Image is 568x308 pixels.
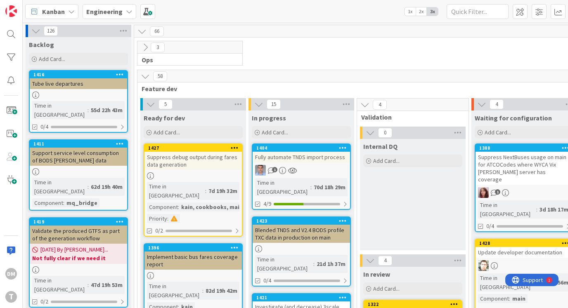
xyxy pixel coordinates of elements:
a: 1419Validate the produced GTFS as part of the generation workflow[DATE] By [PERSON_NAME]...Not fu... [29,217,128,308]
div: Time in [GEOGRAPHIC_DATA] [32,101,88,119]
span: 0/2 [155,226,163,235]
div: 1427Suppress debug output during fares data generation [144,144,242,170]
a: 1416Tube live departuresTime in [GEOGRAPHIC_DATA]:55d 22h 43m0/4 [29,70,128,133]
div: 1416Tube live departures [30,71,127,89]
b: Engineering [86,7,123,16]
div: 62d 19h 40m [89,182,125,191]
div: Validate the produced GTFS as part of the generation workflow [30,226,127,244]
div: Support service level consumption of BODS [PERSON_NAME] data [30,148,127,166]
div: Suppress debug output during fares data generation [144,152,242,170]
span: : [313,259,315,268]
div: 1322 [368,301,461,307]
span: Ready for dev [144,114,185,122]
div: Tube live departures [30,78,127,89]
span: : [88,182,89,191]
span: : [88,106,89,115]
span: Kanban [42,7,65,16]
div: 1427 [148,145,242,151]
span: 1x [405,7,416,16]
div: Blended TNDS and V2.4 BODS profile TXC data in production on main [253,225,350,243]
div: 1 [43,3,45,10]
span: 0/4 [40,122,48,131]
a: 1404Fully automate TNDS import processLDTime in [GEOGRAPHIC_DATA]:70d 18h 29m4/9 [252,143,351,210]
div: 55d 22h 43m [89,106,125,115]
a: 1411Support service level consumption of BODS [PERSON_NAME] dataTime in [GEOGRAPHIC_DATA]:62d 19h... [29,139,128,211]
div: LD [253,165,350,176]
div: Priority [147,214,167,223]
div: Time in [GEOGRAPHIC_DATA] [478,273,536,292]
img: LD [255,165,266,176]
div: main [510,294,528,303]
div: 1427 [144,144,242,152]
div: 1411 [33,141,127,147]
b: Not fully clear if we need it [32,254,125,262]
div: Time in [GEOGRAPHIC_DATA] [255,178,310,196]
div: 1404 [256,145,350,151]
div: Time in [GEOGRAPHIC_DATA] [255,255,313,273]
span: 4 [378,256,392,266]
div: 21d 1h 37m [315,259,348,268]
span: 4 [490,99,504,109]
div: 1411 [30,140,127,148]
div: 1423 [253,217,350,225]
input: Quick Filter... [447,4,509,19]
span: 3 [151,42,165,52]
div: 1396Implement basic bus fares coverage report [144,244,242,270]
span: 5 [159,99,173,109]
span: : [205,186,206,195]
span: In review [363,270,390,278]
div: Time in [GEOGRAPHIC_DATA] [147,182,205,200]
div: 7d 19h 32m [206,186,239,195]
span: 0/4 [263,276,271,285]
a: 1423Blended TNDS and V2.4 BODS profile TXC data in production on mainTime in [GEOGRAPHIC_DATA]:21... [252,216,351,287]
div: DM [5,268,17,280]
img: VD [478,260,489,271]
div: Time in [GEOGRAPHIC_DATA] [478,200,536,219]
div: 1396 [148,245,242,251]
span: 2x [416,7,427,16]
img: Visit kanbanzone.com [5,5,17,17]
span: Internal DQ [363,142,398,150]
div: Fully automate TNDS import process [253,152,350,162]
div: 1404 [253,144,350,152]
span: Waiting for configuration [475,114,552,122]
div: 1396 [144,244,242,252]
span: : [63,198,64,207]
span: : [178,202,179,212]
span: : [88,280,89,289]
span: 126 [44,26,58,36]
div: 1419 [30,218,127,226]
div: Component [147,202,178,212]
span: Support [17,1,38,11]
img: KS [478,187,489,198]
span: [DATE] By [PERSON_NAME]... [40,245,108,254]
div: 1416 [33,72,127,78]
div: 1423 [256,218,350,224]
div: T [5,291,17,303]
div: 1419Validate the produced GTFS as part of the generation workflow [30,218,127,244]
span: 0 [378,128,392,138]
span: 66 [150,26,164,36]
span: 1 [495,189,500,195]
span: : [202,286,204,295]
div: 47d 19h 53m [89,280,125,289]
span: Ops [142,56,232,64]
span: 4 [373,100,387,110]
span: : [509,294,510,303]
a: 1427Suppress debug output during fares data generationTime in [GEOGRAPHIC_DATA]:7d 19h 32mCompone... [144,143,243,237]
div: kain, cookbooks, main [179,202,245,212]
div: 1419 [33,219,127,225]
div: 1421 [253,294,350,301]
span: 0/2 [40,297,48,306]
span: Add Card... [373,285,400,292]
span: 3x [427,7,438,16]
span: Validation [361,113,458,121]
span: Add Card... [39,55,65,63]
span: : [167,214,168,223]
div: Time in [GEOGRAPHIC_DATA] [32,276,88,294]
div: 1423Blended TNDS and V2.4 BODS profile TXC data in production on main [253,217,350,243]
span: Add Card... [485,129,511,136]
span: Add Card... [154,129,180,136]
div: 1411Support service level consumption of BODS [PERSON_NAME] data [30,140,127,166]
span: 15 [267,99,281,109]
